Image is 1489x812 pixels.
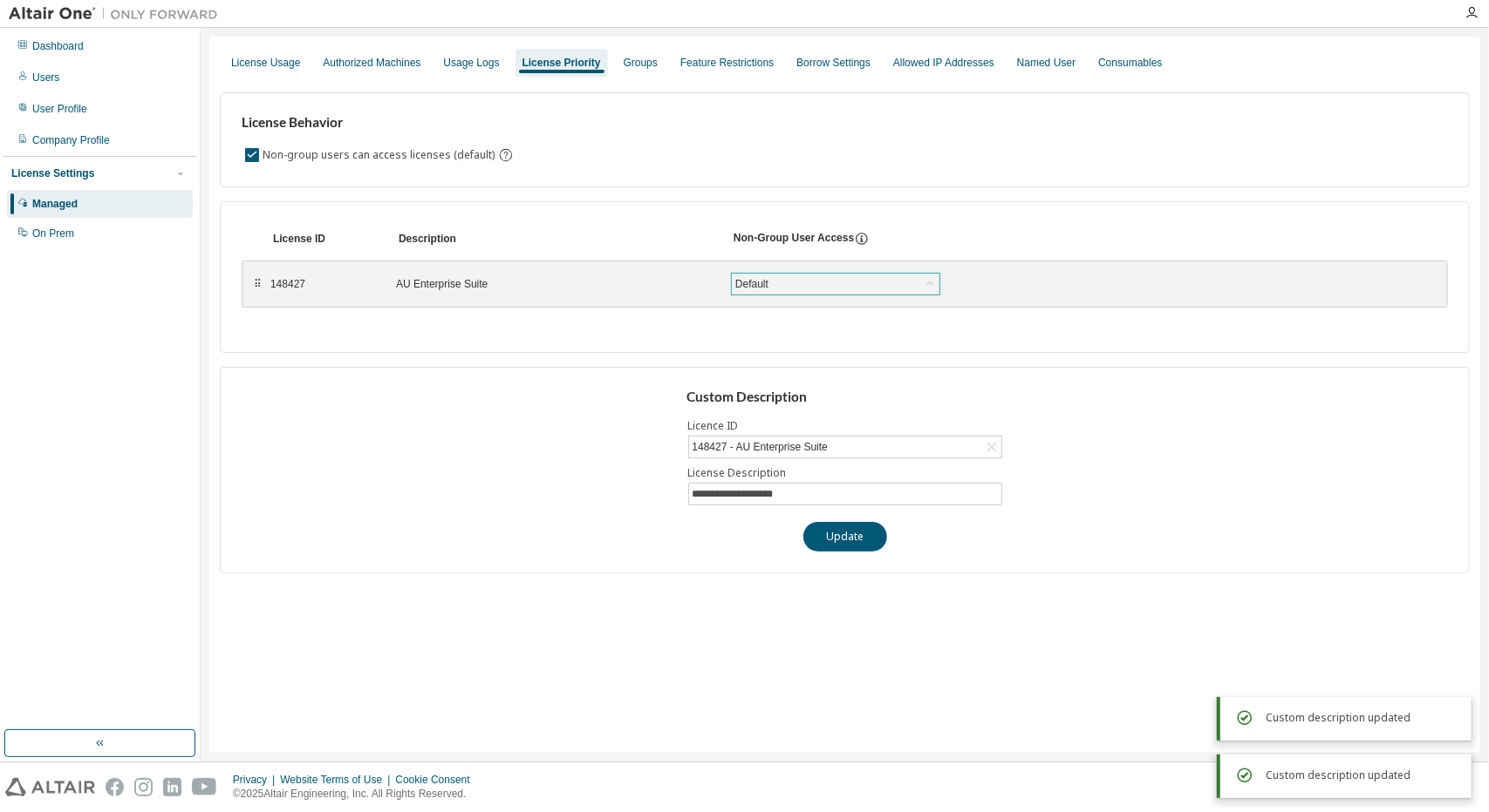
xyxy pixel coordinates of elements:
div: Cookie Consent [395,773,480,787]
p: © 2025 Altair Engineering, Inc. All Rights Reserved. [233,787,481,802]
div: Website Terms of Use [280,773,395,787]
div: Custom description updated [1266,707,1458,728]
div: 148427 - AU Enterprise Suite [690,437,830,457]
div: Privacy [233,773,280,787]
label: Non-group users can access licenses (default) [263,145,498,166]
div: Authorized Machines [323,56,420,70]
img: youtube.svg [192,778,217,796]
div: AU Enterprise Suite [396,277,710,291]
div: Description [399,232,713,246]
div: License ID [273,232,378,246]
div: Feature Restrictions [680,56,774,70]
h3: License Behavior [242,114,511,132]
div: Borrow Settings [796,56,871,70]
div: License Usage [231,56,300,70]
div: Managed [32,197,78,211]
div: 148427 - AU Enterprise Suite [689,436,1001,457]
div: Usage Logs [443,56,499,70]
label: License Description [688,466,1002,480]
div: Consumables [1098,56,1162,70]
div: License Priority [523,56,601,70]
div: Non-Group User Access [734,231,854,247]
div: On Prem [32,227,74,240]
div: ⠿ [253,277,263,291]
img: Altair One [9,5,227,23]
label: Licence ID [688,419,1002,433]
img: linkedin.svg [163,778,181,796]
svg: By default any user not assigned to any group can access any license. Turn this setting off to di... [498,147,514,163]
div: Default [733,274,771,294]
h3: Custom Description [686,389,1003,406]
div: Allowed IP Addresses [893,56,994,70]
div: 148427 [270,277,375,291]
div: License Settings [11,166,94,180]
div: Named User [1017,56,1076,70]
div: Company Profile [32,133,110,147]
div: Dashboard [32,39,84,53]
div: Groups [624,56,658,70]
div: User Profile [32,102,87,116]
img: facebook.svg [106,778,124,796]
button: Update [803,522,887,551]
div: Users [32,71,59,85]
div: Custom description updated [1266,765,1458,786]
img: altair_logo.svg [5,778,95,796]
div: Default [732,274,939,294]
img: instagram.svg [134,778,153,796]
